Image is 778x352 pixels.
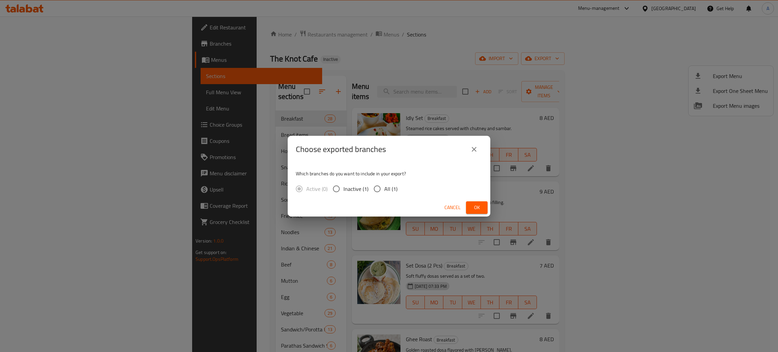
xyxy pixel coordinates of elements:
button: close [466,141,482,157]
span: Ok [471,203,482,212]
p: Which branches do you want to include in your export? [296,170,482,177]
span: Inactive (1) [343,185,368,193]
button: Ok [466,201,488,214]
button: Cancel [442,201,463,214]
span: Active (0) [306,185,328,193]
h2: Choose exported branches [296,144,386,155]
span: Cancel [444,203,461,212]
span: All (1) [384,185,397,193]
